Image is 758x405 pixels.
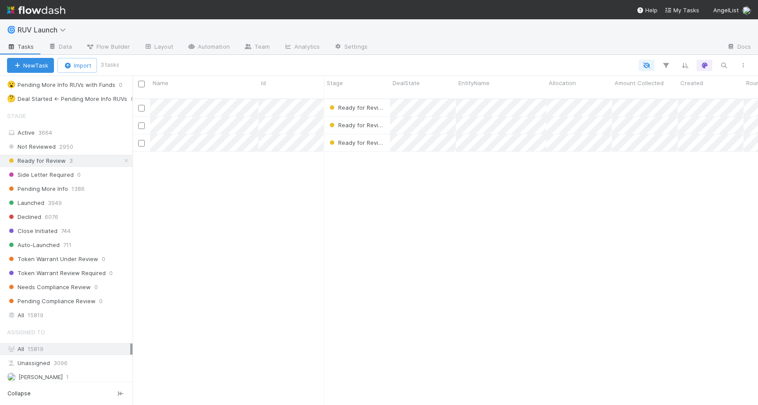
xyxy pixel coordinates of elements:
span: Id [261,79,266,87]
span: Needs Compliance Review [7,282,91,293]
a: Analytics [277,40,327,54]
span: 🤔 [7,95,16,102]
div: Active [7,127,130,138]
span: AngelList [713,7,739,14]
span: DealState [393,79,420,87]
span: Stage [327,79,343,87]
span: Assigned To [7,323,45,341]
span: 3096 [54,358,68,369]
span: Tasks [7,42,34,51]
span: Close Initiated [7,226,57,237]
a: Settings [327,40,375,54]
a: Layout [137,40,180,54]
span: 744 [61,226,71,237]
span: 3 [69,155,73,166]
span: 0 [77,169,81,180]
span: 711 [63,240,72,251]
span: Ready for Review [328,139,386,146]
span: 8 [131,93,143,104]
span: 3949 [48,197,62,208]
div: All [7,310,130,321]
span: 1386 [72,183,85,194]
a: Flow Builder [79,40,137,54]
span: 0 [99,296,103,307]
input: Toggle Row Selected [138,122,145,129]
span: EntityName [458,79,490,87]
span: Ready for Review [7,155,66,166]
span: My Tasks [665,7,699,14]
span: 0 [109,268,113,279]
span: Side Letter Required [7,169,74,180]
span: 6076 [45,211,58,222]
span: [PERSON_NAME] [18,373,63,380]
span: 1 [66,372,69,383]
img: avatar_55035ea6-c43a-43cd-b0ad-a82770e0f712.png [7,373,16,381]
span: 0 [119,79,131,90]
a: My Tasks [665,6,699,14]
span: 15819 [28,345,43,352]
span: Auto-Launched [7,240,60,251]
span: Collapse [7,390,31,398]
button: NewTask [7,58,54,73]
span: 15819 [28,310,43,321]
img: avatar_15e6a745-65a2-4f19-9667-febcb12e2fc8.png [742,6,751,15]
span: 2950 [59,141,73,152]
input: Toggle Row Selected [138,105,145,111]
span: Ready for Review [328,104,386,111]
span: Pending Compliance Review [7,296,96,307]
img: logo-inverted-e16ddd16eac7371096b0.svg [7,3,65,18]
a: Data [41,40,79,54]
span: Declined [7,211,41,222]
span: Token Warrant Review Required [7,268,106,279]
div: Deal Started <- Pending More Info RUVs [7,93,127,104]
span: 😮 [7,81,16,88]
div: Unassigned [7,358,130,369]
span: Name [153,79,168,87]
span: Allocation [549,79,576,87]
span: RUV Launch [18,25,70,34]
span: Pending More Info [7,183,68,194]
div: Help [636,6,658,14]
div: Pending More Info RUVs with Funds [7,79,115,90]
span: Flow Builder [86,42,130,51]
span: 0 [94,282,98,293]
input: Toggle Row Selected [138,140,145,147]
span: Launched [7,197,44,208]
span: Amount Collected [615,79,664,87]
div: Ready for Review [328,103,386,112]
span: Stage [7,107,26,125]
span: 3664 [38,129,52,136]
div: Ready for Review [328,121,386,129]
span: Created [680,79,703,87]
span: Token Warrant Under Review [7,254,98,265]
span: Ready for Review [328,122,386,129]
div: All [7,344,130,355]
input: Toggle All Rows Selected [138,81,145,87]
a: Docs [720,40,758,54]
a: Team [237,40,277,54]
a: Automation [180,40,237,54]
span: Not Reviewed [7,141,56,152]
span: 🌀 [7,26,16,33]
span: 0 [102,254,105,265]
div: Ready for Review [328,138,386,147]
button: Import [57,58,97,73]
small: 3 tasks [100,61,119,69]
